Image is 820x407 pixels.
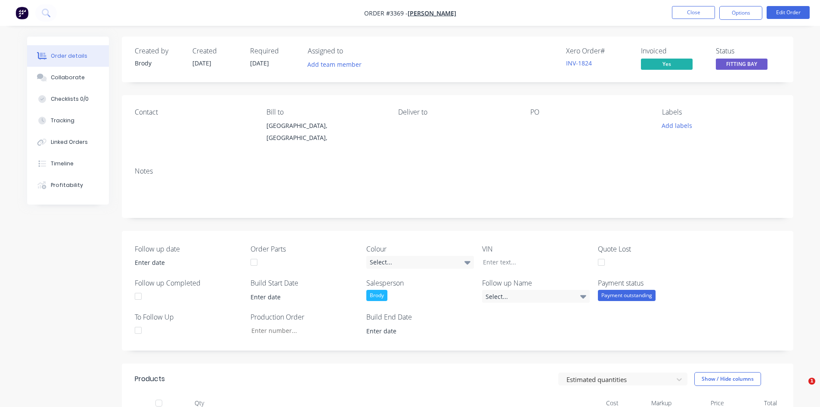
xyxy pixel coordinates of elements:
[192,59,211,67] span: [DATE]
[27,110,109,131] button: Tracking
[482,278,590,288] label: Follow up Name
[15,6,28,19] img: Factory
[716,47,780,55] div: Status
[694,372,761,386] button: Show / Hide columns
[27,88,109,110] button: Checklists 0/0
[135,278,242,288] label: Follow up Completed
[303,59,366,70] button: Add team member
[27,45,109,67] button: Order details
[482,290,590,303] div: Select...
[719,6,762,20] button: Options
[251,312,358,322] label: Production Order
[716,59,767,71] button: FITTING BAY
[266,120,384,147] div: [GEOGRAPHIC_DATA], [GEOGRAPHIC_DATA],
[135,167,780,175] div: Notes
[791,378,811,398] iframe: Intercom live chat
[566,47,631,55] div: Xero Order #
[662,108,780,116] div: Labels
[51,181,83,189] div: Profitability
[366,256,474,269] div: Select...
[360,324,467,337] input: Enter date
[51,138,88,146] div: Linked Orders
[135,47,182,55] div: Created by
[51,117,74,124] div: Tracking
[250,59,269,67] span: [DATE]
[266,120,384,144] div: [GEOGRAPHIC_DATA], [GEOGRAPHIC_DATA],
[398,108,516,116] div: Deliver to
[135,374,165,384] div: Products
[135,59,182,68] div: Brody
[366,244,474,254] label: Colour
[672,6,715,19] button: Close
[51,52,87,60] div: Order details
[657,120,697,131] button: Add labels
[250,47,297,55] div: Required
[251,244,358,254] label: Order Parts
[308,59,366,70] button: Add team member
[251,278,358,288] label: Build Start Date
[408,9,456,17] a: [PERSON_NAME]
[27,131,109,153] button: Linked Orders
[27,153,109,174] button: Timeline
[192,47,240,55] div: Created
[767,6,810,19] button: Edit Order
[51,74,85,81] div: Collaborate
[598,244,706,254] label: Quote Lost
[641,47,706,55] div: Invoiced
[308,47,394,55] div: Assigned to
[244,324,358,337] input: Enter number...
[27,67,109,88] button: Collaborate
[366,290,387,301] div: Brody
[641,59,693,69] span: Yes
[27,174,109,196] button: Profitability
[135,244,242,254] label: Follow up date
[808,378,815,385] span: 1
[135,312,242,322] label: To Follow Up
[51,160,74,168] div: Timeline
[482,244,590,254] label: VIN
[366,312,474,322] label: Build End Date
[530,108,648,116] div: PO
[129,256,236,269] input: Enter date
[266,108,384,116] div: Bill to
[366,278,474,288] label: Salesperson
[566,59,592,67] a: INV-1824
[51,95,89,103] div: Checklists 0/0
[716,59,767,69] span: FITTING BAY
[598,290,656,301] div: Payment outstanding
[364,9,408,17] span: Order #3369 -
[598,278,706,288] label: Payment status
[244,290,352,303] input: Enter date
[135,108,253,116] div: Contact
